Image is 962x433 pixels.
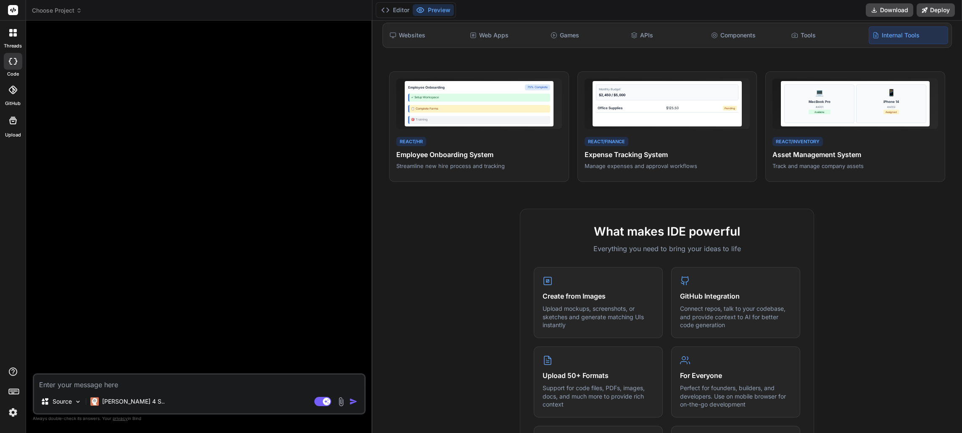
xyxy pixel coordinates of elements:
[396,137,426,147] div: React/HR
[33,415,366,423] p: Always double-check its answers. Your in Bind
[598,105,622,110] div: Office Supplies
[396,150,562,160] h4: Employee Onboarding System
[349,397,358,406] img: icon
[883,110,899,114] div: Assigned
[527,79,559,86] span: View Prompt
[585,137,628,147] div: React/Finance
[547,26,626,44] div: Games
[543,370,654,381] h4: Upload 50+ Formats
[543,384,654,409] p: Support for code files, PDFs, images, docs, and much more to provide rich context
[680,304,791,329] p: Connect repos, talk to your codebase, and provide context to AI for better code generation
[809,105,830,109] div: #A001
[408,94,550,102] div: ✓ Setup Workspace
[809,99,830,104] div: MacBook Pro
[378,4,413,16] button: Editor
[408,116,550,124] div: 🎯 Training
[680,384,791,409] p: Perfect for founders, builders, and developers. Use on mobile browser for on-the-go development
[5,100,21,107] label: GitHub
[788,26,867,44] div: Tools
[627,26,706,44] div: APIs
[53,397,72,406] p: Source
[7,71,19,78] label: code
[585,162,750,170] p: Manage expenses and approval workflows
[666,105,679,110] div: $125.50
[534,223,800,240] h2: What makes IDE powerful
[585,150,750,160] h4: Expense Tracking System
[904,79,935,86] span: View Prompt
[413,4,454,16] button: Preview
[396,162,562,170] p: Streamline new hire process and tracking
[90,397,99,406] img: Claude 4 Sonnet
[715,79,746,86] span: View Prompt
[680,291,791,301] h4: GitHub Integration
[772,150,938,160] h4: Asset Management System
[708,26,786,44] div: Components
[866,3,913,17] button: Download
[723,106,737,110] div: Pending
[408,105,550,113] div: 📋 Complete Forms
[543,291,654,301] h4: Create from Images
[113,416,128,421] span: privacy
[917,3,955,17] button: Deploy
[887,87,896,97] div: 📱
[102,397,165,406] p: [PERSON_NAME] 4 S..
[809,110,830,114] div: Available
[883,99,899,104] div: iPhone 14
[5,131,21,139] label: Upload
[883,105,899,109] div: #A002
[74,398,82,405] img: Pick Models
[32,6,82,15] span: Choose Project
[772,162,938,170] p: Track and manage company assets
[4,42,22,50] label: threads
[336,397,346,407] img: attachment
[408,85,445,90] div: Employee Onboarding
[869,26,948,44] div: Internal Tools
[772,137,823,147] div: React/Inventory
[680,370,791,381] h4: For Everyone
[386,26,465,44] div: Websites
[467,26,545,44] div: Web Apps
[599,92,735,97] div: $2,450 / $5,000
[815,87,824,97] div: 💻
[6,405,20,420] img: settings
[534,244,800,254] p: Everything you need to bring your ideas to life
[599,87,735,92] div: Monthly Budget
[543,304,654,329] p: Upload mockups, screenshots, or sketches and generate matching UIs instantly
